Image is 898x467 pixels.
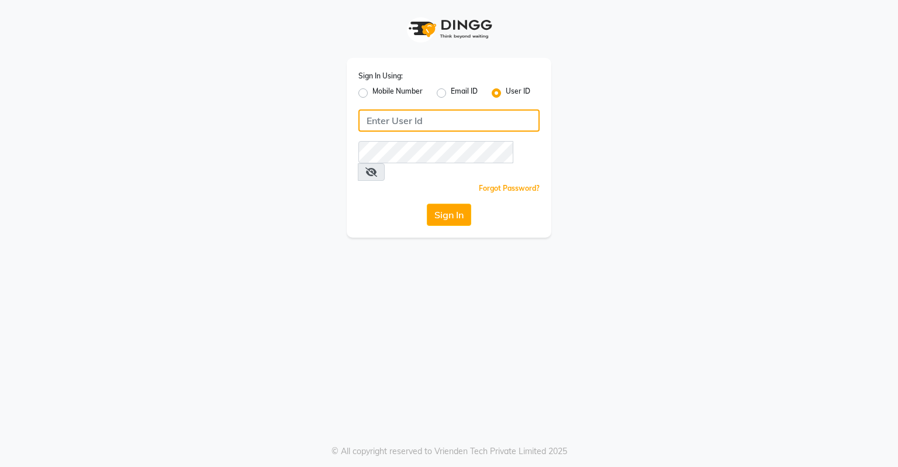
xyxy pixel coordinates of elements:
input: Username [358,109,540,132]
button: Sign In [427,204,471,226]
img: logo1.svg [402,12,496,46]
label: Email ID [451,86,478,100]
label: Sign In Using: [358,71,403,81]
label: Mobile Number [372,86,423,100]
input: Username [358,141,513,163]
a: Forgot Password? [479,184,540,193]
label: User ID [506,86,530,100]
